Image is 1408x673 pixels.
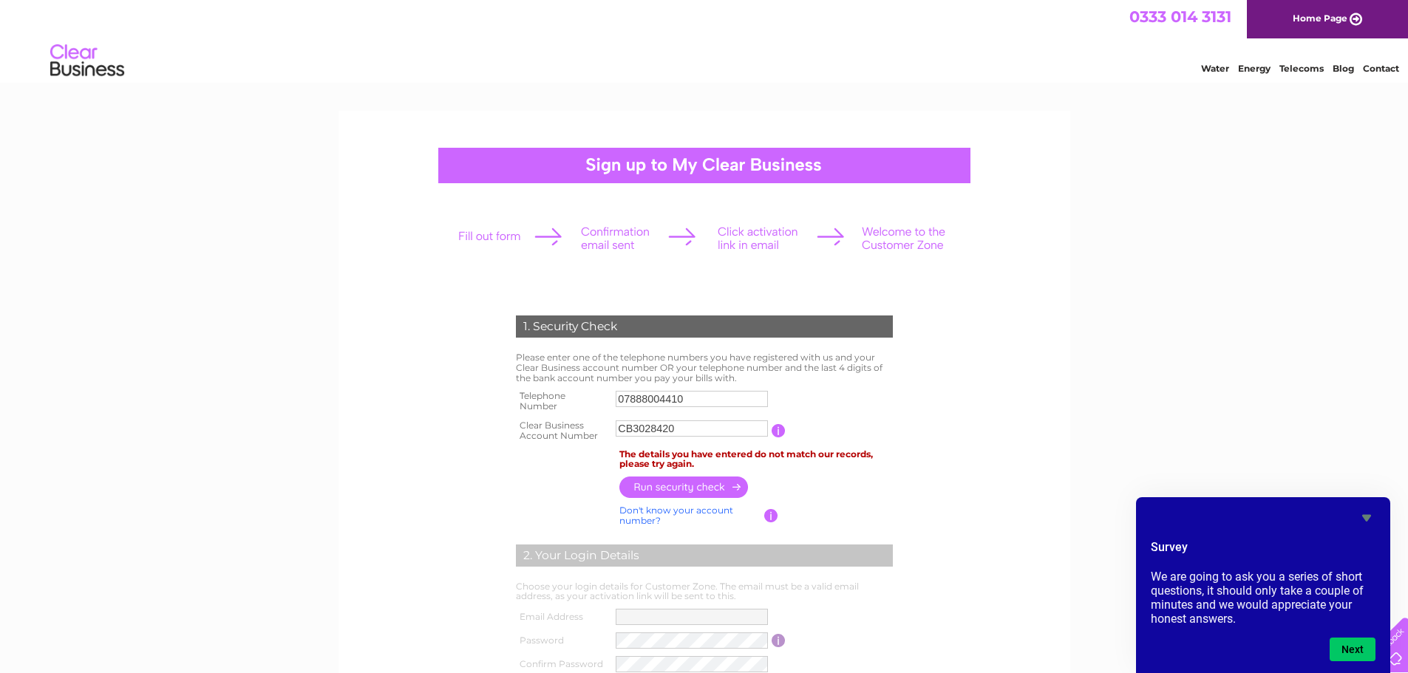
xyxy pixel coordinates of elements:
div: Clear Business is a trading name of Verastar Limited (registered in [GEOGRAPHIC_DATA] No. 3667643... [356,8,1054,72]
img: logo.png [50,38,125,83]
a: Energy [1238,63,1271,74]
h2: Survey [1151,539,1375,564]
a: Don't know your account number? [619,505,733,526]
div: Survey [1151,509,1375,661]
a: 0333 014 3131 [1129,7,1231,26]
input: Information [764,509,778,522]
a: Water [1201,63,1229,74]
th: Email Address [512,605,613,629]
button: Next question [1330,638,1375,661]
button: Hide survey [1358,509,1375,527]
a: Blog [1333,63,1354,74]
th: Telephone Number [512,386,613,416]
a: Telecoms [1279,63,1324,74]
input: Information [772,424,786,437]
th: Password [512,629,613,652]
p: We are going to ask you a series of short questions, it should only take a couple of minutes and ... [1151,570,1375,626]
td: Please enter one of the telephone numbers you have registered with us and your Clear Business acc... [512,349,897,386]
div: 1. Security Check [516,315,893,338]
td: The details you have entered do not match our records, please try again. [616,445,897,474]
a: Contact [1363,63,1399,74]
div: 2. Your Login Details [516,544,893,567]
th: Clear Business Account Number [512,416,613,445]
td: Choose your login details for Customer Zone. The email must be a valid email address, as your act... [512,578,897,606]
input: Information [772,634,786,647]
